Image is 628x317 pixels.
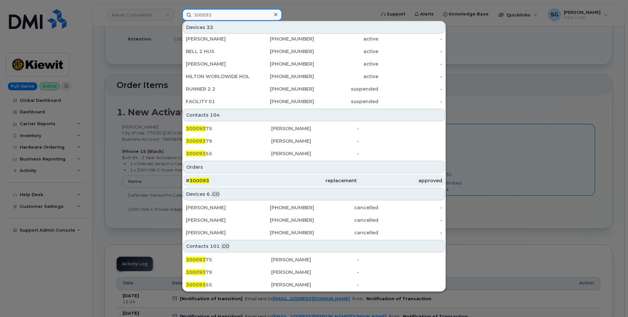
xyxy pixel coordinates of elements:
[378,229,442,236] div: -
[186,229,250,236] div: [PERSON_NAME]
[210,243,220,249] span: 101
[250,229,314,236] div: [PHONE_NUMBER]
[378,204,442,211] div: -
[183,254,445,266] a: 30009375[PERSON_NAME]-
[250,36,314,42] div: [PHONE_NUMBER]
[378,86,442,92] div: -
[210,112,220,118] span: 104
[183,83,445,95] a: RUNNER 2 2[PHONE_NUMBER]suspended-
[186,98,250,105] div: FACILITY 01
[378,73,442,80] div: -
[183,214,445,226] a: [PERSON_NAME][PHONE_NUMBER]cancelled-
[183,227,445,239] a: [PERSON_NAME][PHONE_NUMBER]cancelled-
[207,24,213,31] span: 33
[186,177,271,184] div: #
[183,135,445,147] a: 30009379[PERSON_NAME]-
[271,138,357,144] div: [PERSON_NAME]
[186,138,271,144] div: 79
[186,138,206,144] span: 300093
[183,71,445,82] a: HILTON WORLDWIDE HOLDINGS INC.[PHONE_NUMBER]active-
[357,256,442,263] div: -
[314,229,378,236] div: cancelled
[314,73,378,80] div: active
[314,48,378,55] div: active
[186,48,250,55] div: BELL 2 HUS
[183,175,445,187] a: #300093replacementapproved
[186,86,250,92] div: RUNNER 2 2
[183,188,445,200] div: Devices
[378,217,442,223] div: -
[271,150,357,157] div: [PERSON_NAME]
[186,269,206,275] span: 300093
[183,96,445,107] a: FACILITY 01[PHONE_NUMBER]suspended-
[186,256,271,263] div: 75
[183,33,445,45] a: [PERSON_NAME][PHONE_NUMBER]active-
[357,125,442,132] div: -
[183,58,445,70] a: [PERSON_NAME][PHONE_NUMBER]active-
[189,178,209,184] span: 300093
[207,191,210,197] span: 6
[378,48,442,55] div: -
[357,177,442,184] div: approved
[250,48,314,55] div: [PHONE_NUMBER]
[250,61,314,67] div: [PHONE_NUMBER]
[357,150,442,157] div: -
[183,240,445,252] div: Contacts
[314,61,378,67] div: active
[182,9,282,21] input: Find something...
[186,150,271,157] div: 55
[271,269,357,275] div: [PERSON_NAME]
[250,98,314,105] div: [PHONE_NUMBER]
[211,191,219,197] span: .CO
[378,61,442,67] div: -
[183,161,445,173] div: Orders
[250,86,314,92] div: [PHONE_NUMBER]
[183,123,445,134] a: 30009375[PERSON_NAME]-
[183,148,445,159] a: 30009355[PERSON_NAME]-
[186,125,271,132] div: 75
[186,281,271,288] div: 55
[186,257,206,263] span: 300093
[183,21,445,34] div: Devices
[186,204,250,211] div: [PERSON_NAME]
[250,73,314,80] div: [PHONE_NUMBER]
[186,217,250,223] div: [PERSON_NAME]
[271,177,357,184] div: replacement
[186,73,250,80] div: HILTON WORLDWIDE HOLDINGS INC.
[314,98,378,105] div: suspended
[271,281,357,288] div: [PERSON_NAME]
[183,266,445,278] a: 30009379[PERSON_NAME]-
[221,243,229,249] span: .CO
[250,204,314,211] div: [PHONE_NUMBER]
[183,279,445,291] a: 30009355[PERSON_NAME]-
[314,36,378,42] div: active
[186,151,206,157] span: 300093
[314,217,378,223] div: cancelled
[599,288,623,312] iframe: Messenger Launcher
[378,98,442,105] div: -
[271,256,357,263] div: [PERSON_NAME]
[186,126,206,131] span: 300093
[314,86,378,92] div: suspended
[186,61,250,67] div: [PERSON_NAME]
[357,269,442,275] div: -
[357,281,442,288] div: -
[314,204,378,211] div: cancelled
[186,269,271,275] div: 79
[357,138,442,144] div: -
[183,202,445,214] a: [PERSON_NAME][PHONE_NUMBER]cancelled-
[250,217,314,223] div: [PHONE_NUMBER]
[183,109,445,121] div: Contacts
[183,45,445,57] a: BELL 2 HUS[PHONE_NUMBER]active-
[271,125,357,132] div: [PERSON_NAME]
[186,282,206,288] span: 300093
[378,36,442,42] div: -
[186,36,250,42] div: [PERSON_NAME]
